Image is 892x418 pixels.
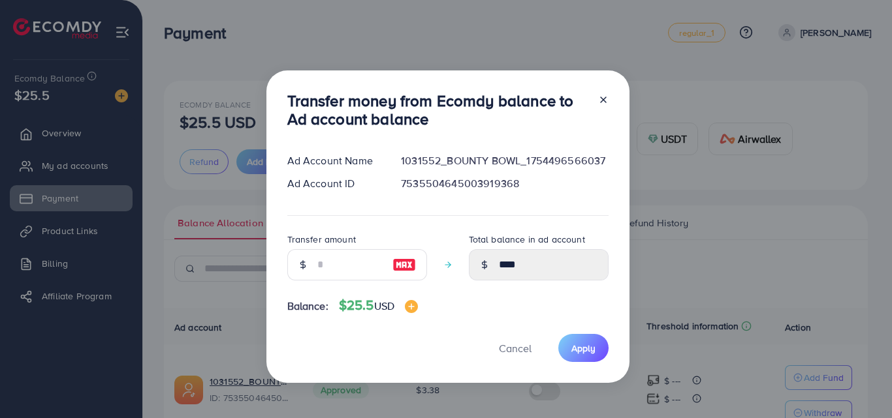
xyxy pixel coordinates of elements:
span: Apply [571,342,596,355]
button: Cancel [483,334,548,362]
iframe: Chat [836,359,882,408]
label: Transfer amount [287,233,356,246]
span: Balance: [287,299,328,314]
button: Apply [558,334,609,362]
span: Cancel [499,341,532,355]
div: 1031552_BOUNTY BOWL_1754496566037 [390,153,618,168]
h3: Transfer money from Ecomdy balance to Ad account balance [287,91,588,129]
div: Ad Account Name [277,153,391,168]
img: image [392,257,416,273]
div: 7535504645003919368 [390,176,618,191]
img: image [405,300,418,313]
h4: $25.5 [339,297,418,314]
label: Total balance in ad account [469,233,585,246]
span: USD [374,299,394,313]
div: Ad Account ID [277,176,391,191]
